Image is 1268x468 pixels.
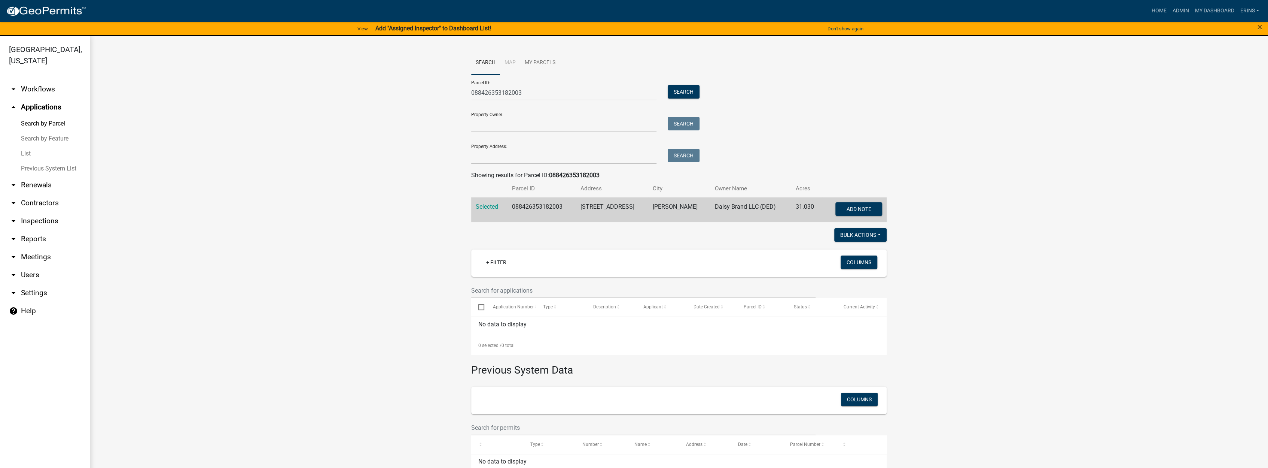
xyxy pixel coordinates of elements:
i: arrow_drop_down [9,235,18,244]
datatable-header-cell: Parcel Number [783,435,835,453]
a: My Parcels [520,51,560,75]
datatable-header-cell: Name [627,435,679,453]
datatable-header-cell: Description [586,298,636,316]
datatable-header-cell: Type [523,435,575,453]
a: erins [1237,4,1262,18]
button: Columns [841,256,877,269]
button: Search [668,149,699,162]
div: 0 total [471,336,887,355]
i: arrow_drop_up [9,103,18,112]
td: 088426353182003 [507,197,576,222]
span: Parcel ID [743,304,761,310]
datatable-header-cell: Current Activity [836,298,887,316]
span: Application Number [493,304,534,310]
datatable-header-cell: Address [679,435,731,453]
th: Address [576,180,648,197]
td: 31.030 [791,197,822,222]
datatable-header-cell: Date Created [686,298,736,316]
td: [STREET_ADDRESS] [576,197,648,222]
span: × [1258,22,1262,32]
span: Parcel Number [790,442,820,447]
td: Daisy Brand LLC (DED) [710,197,791,222]
i: arrow_drop_down [9,289,18,298]
span: Current Activity [844,304,875,310]
a: Admin [1169,4,1192,18]
button: Don't show again [824,22,866,35]
input: Search for applications [471,283,816,298]
strong: 088426353182003 [549,172,600,179]
div: Showing results for Parcel ID: [471,171,887,180]
th: Acres [791,180,822,197]
span: Status [793,304,807,310]
button: Search [668,85,699,99]
button: Add Note [835,202,882,216]
span: Name [634,442,646,447]
a: Selected [476,203,498,210]
a: Search [471,51,500,75]
td: [PERSON_NAME] [648,197,710,222]
datatable-header-cell: Select [471,298,485,316]
a: + Filter [480,256,512,269]
a: My Dashboard [1192,4,1237,18]
i: arrow_drop_down [9,253,18,262]
i: arrow_drop_down [9,181,18,190]
button: Search [668,117,699,130]
i: arrow_drop_down [9,271,18,280]
i: help [9,307,18,315]
span: Applicant [643,304,662,310]
span: Description [593,304,616,310]
span: 0 selected / [478,343,502,348]
span: Type [530,442,540,447]
span: Number [582,442,599,447]
span: Type [543,304,553,310]
datatable-header-cell: Type [536,298,586,316]
i: arrow_drop_down [9,199,18,208]
datatable-header-cell: Date [731,435,783,453]
th: City [648,180,710,197]
input: Search for permits [471,420,816,435]
datatable-header-cell: Applicant [636,298,686,316]
span: Add Note [846,206,871,212]
datatable-header-cell: Parcel ID [736,298,786,316]
th: Parcel ID [507,180,576,197]
h3: Previous System Data [471,355,887,378]
a: Home [1148,4,1169,18]
datatable-header-cell: Number [575,435,627,453]
datatable-header-cell: Status [786,298,836,316]
span: Date [738,442,747,447]
button: Close [1258,22,1262,31]
a: View [354,22,371,35]
strong: Add "Assigned Inspector" to Dashboard List! [375,25,491,32]
datatable-header-cell: Application Number [485,298,536,316]
button: Bulk Actions [834,228,887,242]
button: Columns [841,393,878,406]
div: No data to display [471,317,887,336]
th: Owner Name [710,180,791,197]
span: Address [686,442,702,447]
i: arrow_drop_down [9,217,18,226]
i: arrow_drop_down [9,85,18,94]
span: Date Created [693,304,719,310]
